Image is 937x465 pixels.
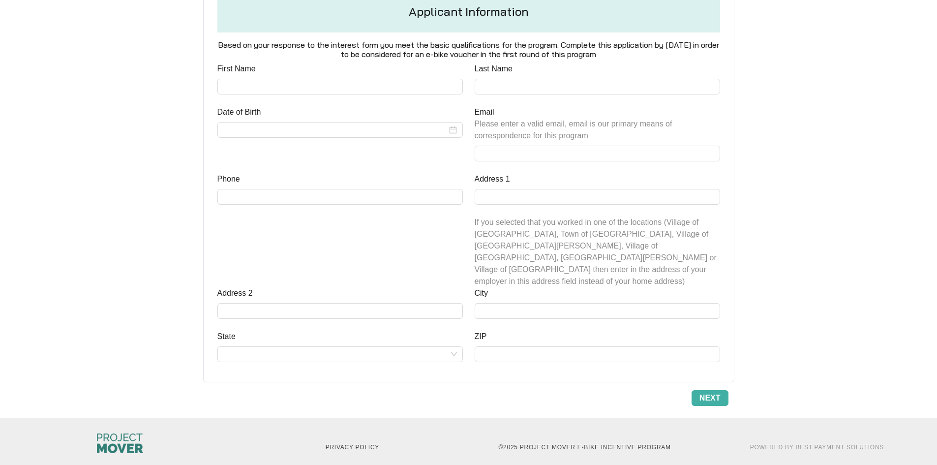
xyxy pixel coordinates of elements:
[475,106,720,142] span: Email
[217,189,463,205] input: Phone
[475,331,487,342] label: ZIP
[217,40,720,59] h6: Based on your response to the interest form you meet the basic qualifications for the program. Co...
[699,392,721,404] span: Next
[750,444,884,451] a: Powered By Best Payment Solutions
[475,287,488,299] label: City
[692,390,728,406] button: Next
[217,79,463,94] input: First Name
[475,63,513,75] label: Last Name
[217,331,236,342] label: State
[223,124,447,136] input: Date of Birth
[326,444,379,451] a: Privacy Policy
[409,4,529,19] h4: Applicant Information
[475,173,510,185] label: Address 1
[217,287,253,299] label: Address 2
[217,106,261,118] label: Date of Birth
[475,120,672,140] span: Please enter a valid email, email is our primary means of correspondence for this program
[475,303,720,319] input: City
[475,189,720,205] input: Address 1
[475,79,720,94] input: Last Name
[475,218,717,285] span: If you selected that you worked in one of the locations (Village of [GEOGRAPHIC_DATA], Town of [G...
[217,173,240,185] label: Phone
[97,434,143,453] img: Columbus City Council
[475,443,695,452] p: © 2025 Project MOVER E-Bike Incentive Program
[217,63,256,75] label: First Name
[217,303,463,319] input: Address 2
[475,346,720,362] input: ZIP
